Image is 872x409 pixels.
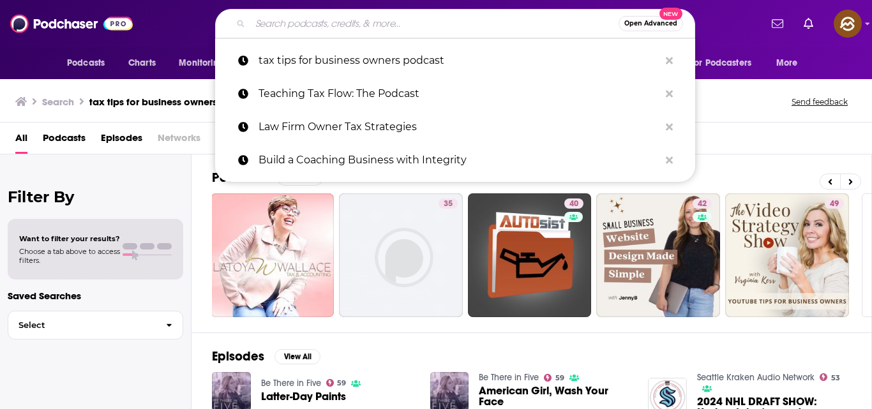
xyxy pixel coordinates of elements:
[212,170,323,186] a: PodcastsView All
[569,198,578,211] span: 40
[212,348,264,364] h2: Episodes
[659,8,682,20] span: New
[259,77,659,110] p: Teaching Tax Flow: The Podcast
[261,391,346,402] a: Latter-Day Paints
[250,13,619,34] input: Search podcasts, credits, & more...
[212,348,320,364] a: EpisodesView All
[834,10,862,38] span: Logged in as hey85204
[8,321,156,329] span: Select
[215,144,695,177] a: Build a Coaching Business with Integrity
[834,10,862,38] button: Show profile menu
[19,247,120,265] span: Choose a tab above to access filters.
[820,373,840,381] a: 53
[89,96,259,108] h3: tax tips for business owners podcast
[67,54,105,72] span: Podcasts
[8,290,183,302] p: Saved Searches
[215,110,695,144] a: Law Firm Owner Tax Strategies
[725,193,849,317] a: 49
[479,372,539,383] a: Be There in Five
[468,193,592,317] a: 40
[444,198,453,211] span: 35
[767,51,814,75] button: open menu
[158,128,200,154] span: Networks
[259,144,659,177] p: Build a Coaching Business with Integrity
[170,51,241,75] button: open menu
[619,16,683,31] button: Open AdvancedNew
[274,349,320,364] button: View All
[698,198,707,211] span: 42
[215,77,695,110] a: Teaching Tax Flow: The Podcast
[596,193,720,317] a: 42
[10,11,133,36] img: Podchaser - Follow, Share and Rate Podcasts
[58,51,121,75] button: open menu
[42,96,74,108] h3: Search
[128,54,156,72] span: Charts
[682,51,770,75] button: open menu
[831,375,840,381] span: 53
[479,385,633,407] a: American Girl, Wash Your Face
[8,188,183,206] h2: Filter By
[624,20,677,27] span: Open Advanced
[15,128,27,154] a: All
[825,198,844,209] a: 49
[43,128,86,154] a: Podcasts
[564,198,583,209] a: 40
[19,234,120,243] span: Want to filter your results?
[8,311,183,339] button: Select
[337,380,346,386] span: 59
[120,51,163,75] a: Charts
[544,374,564,382] a: 59
[101,128,142,154] a: Episodes
[788,96,852,107] button: Send feedback
[179,54,224,72] span: Monitoring
[799,13,818,34] a: Show notifications dropdown
[693,198,712,209] a: 42
[215,9,695,38] div: Search podcasts, credits, & more...
[259,44,659,77] p: tax tips for business owners podcast
[690,54,751,72] span: For Podcasters
[261,378,321,389] a: Be There in Five
[439,198,458,209] a: 35
[326,379,347,387] a: 59
[339,193,463,317] a: 35
[767,13,788,34] a: Show notifications dropdown
[776,54,798,72] span: More
[834,10,862,38] img: User Profile
[830,198,839,211] span: 49
[212,170,267,186] h2: Podcasts
[259,110,659,144] p: Law Firm Owner Tax Strategies
[555,375,564,381] span: 59
[215,44,695,77] a: tax tips for business owners podcast
[697,372,815,383] a: Seattle Kraken Audio Network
